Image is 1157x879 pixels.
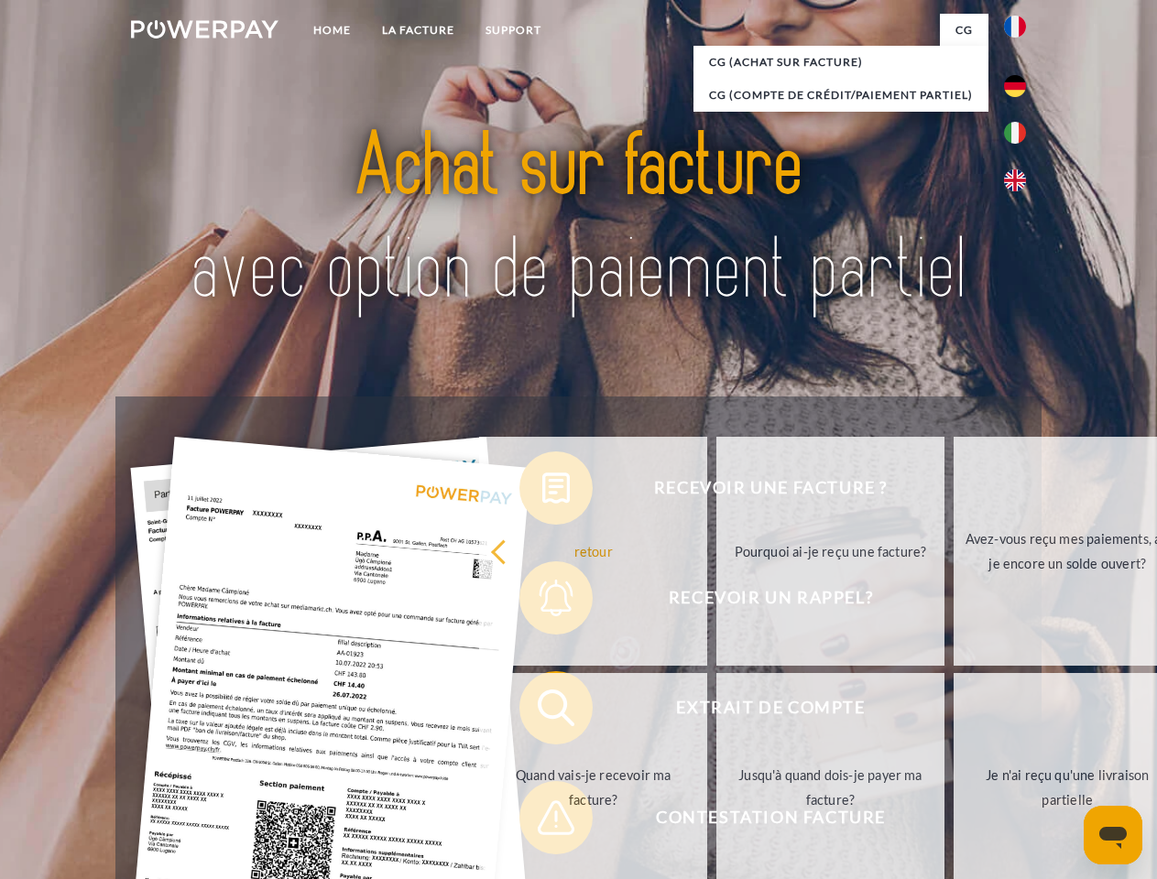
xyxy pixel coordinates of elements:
div: Jusqu'à quand dois-je payer ma facture? [727,763,933,812]
img: en [1004,169,1026,191]
div: retour [490,538,696,563]
iframe: Bouton de lancement de la fenêtre de messagerie [1084,806,1142,864]
a: CG (achat sur facture) [693,46,988,79]
img: title-powerpay_fr.svg [175,88,982,351]
a: CG (Compte de crédit/paiement partiel) [693,79,988,112]
img: it [1004,122,1026,144]
img: de [1004,75,1026,97]
img: logo-powerpay-white.svg [131,20,278,38]
a: LA FACTURE [366,14,470,47]
div: Pourquoi ai-je reçu une facture? [727,538,933,563]
div: Quand vais-je recevoir ma facture? [490,763,696,812]
a: Support [470,14,557,47]
img: fr [1004,16,1026,38]
a: CG [940,14,988,47]
a: Home [298,14,366,47]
